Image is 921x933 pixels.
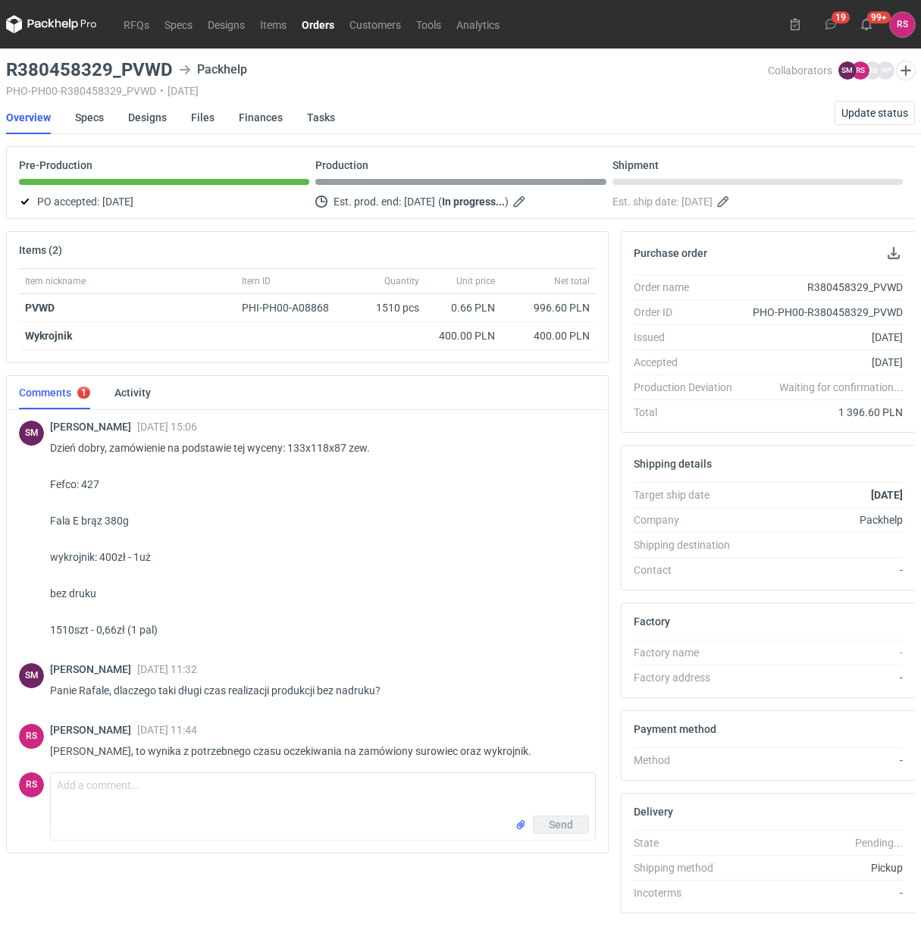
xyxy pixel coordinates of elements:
h2: Purchase order [634,247,707,259]
p: Production [315,159,368,171]
button: RS [890,12,915,37]
svg: Packhelp Pro [6,15,97,33]
span: [DATE] [102,193,133,211]
figcaption: JB [863,61,882,80]
span: Send [549,819,573,830]
div: - [741,885,903,900]
span: [DATE] 11:32 [137,663,197,675]
div: 996.60 PLN [507,300,590,315]
div: 1 396.60 PLN [741,405,903,420]
figcaption: SM [19,421,44,446]
figcaption: SM [838,61,857,80]
div: PHO-PH00-R380458329_PVWD [DATE] [6,85,768,97]
div: Shipping method [634,860,741,875]
button: Update status [835,101,915,125]
div: PO accepted: [19,193,309,211]
a: Tools [409,15,449,33]
strong: [DATE] [871,489,903,501]
a: Overview [6,101,51,134]
div: Company [634,512,741,528]
button: 19 [819,12,843,36]
span: [DATE] [681,193,713,211]
span: [PERSON_NAME] [50,421,137,433]
strong: PVWD [25,302,55,314]
p: Dzień dobry, zamówienie na podstawie tej wyceny: 133x118x87 zew. Fefco: 427 Fala E brąz 380g wykr... [50,439,584,639]
div: Est. prod. end: [315,193,606,211]
div: Shipping destination [634,537,741,553]
span: Unit price [456,275,495,287]
a: Designs [200,15,252,33]
span: [DATE] 11:44 [137,724,197,736]
h2: Items (2) [19,244,62,256]
div: [DATE] [741,330,903,345]
div: - [741,670,903,685]
h2: Payment method [634,723,716,735]
div: Total [634,405,741,420]
em: Waiting for confirmation... [779,380,903,395]
button: Send [533,816,589,834]
div: Target ship date [634,487,741,503]
div: 1 [81,387,86,398]
span: Item nickname [25,275,86,287]
h3: R380458329_PVWD [6,61,173,79]
div: Order ID [634,305,741,320]
div: Production Deviation [634,380,741,395]
div: 0.66 PLN [431,300,495,315]
button: Edit collaborators [896,61,916,80]
span: • [160,85,164,97]
span: Net total [554,275,590,287]
strong: In progress... [442,196,505,208]
div: Rafał Stani [19,772,44,797]
em: Pending... [855,837,903,849]
div: Accepted [634,355,741,370]
figcaption: MP [876,61,894,80]
button: 99+ [854,12,879,36]
div: PHO-PH00-R380458329_PVWD [741,305,903,320]
div: Rafał Stani [890,12,915,37]
figcaption: SM [19,663,44,688]
div: 400.00 PLN [507,328,590,343]
p: Shipment [612,159,659,171]
span: [DATE] [404,193,435,211]
a: Specs [75,101,104,134]
div: Contact [634,562,741,578]
span: Item ID [242,275,271,287]
figcaption: RS [19,724,44,749]
p: Panie Rafale, dlaczego taki długi czas realizacji produkcji bez nadruku? [50,681,584,700]
div: Factory address [634,670,741,685]
div: Est. ship date: [612,193,903,211]
div: 1510 pcs [349,294,425,322]
div: - [741,562,903,578]
a: Files [191,101,215,134]
span: [DATE] 15:06 [137,421,197,433]
span: Update status [841,108,908,118]
span: Collaborators [768,64,832,77]
span: [PERSON_NAME] [50,663,137,675]
strong: Wykrojnik [25,330,72,342]
em: ( [438,196,442,208]
a: Tasks [307,101,335,134]
a: Finances [239,101,283,134]
div: - [741,753,903,768]
div: Rafał Stani [19,724,44,749]
a: Designs [128,101,167,134]
div: - [741,645,903,660]
div: Incoterms [634,885,741,900]
div: State [634,835,741,850]
div: Pickup [741,860,903,875]
span: [PERSON_NAME] [50,724,137,736]
p: Pre-Production [19,159,92,171]
a: Items [252,15,294,33]
figcaption: RS [851,61,869,80]
a: Specs [157,15,200,33]
h2: Factory [634,615,670,628]
button: Edit estimated shipping date [716,193,734,211]
div: Sebastian Markut [19,421,44,446]
div: [DATE] [741,355,903,370]
div: Method [634,753,741,768]
a: Activity [114,376,151,409]
a: Analytics [449,15,507,33]
div: Sebastian Markut [19,663,44,688]
button: Download PO [885,244,903,262]
div: Packhelp [741,512,903,528]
